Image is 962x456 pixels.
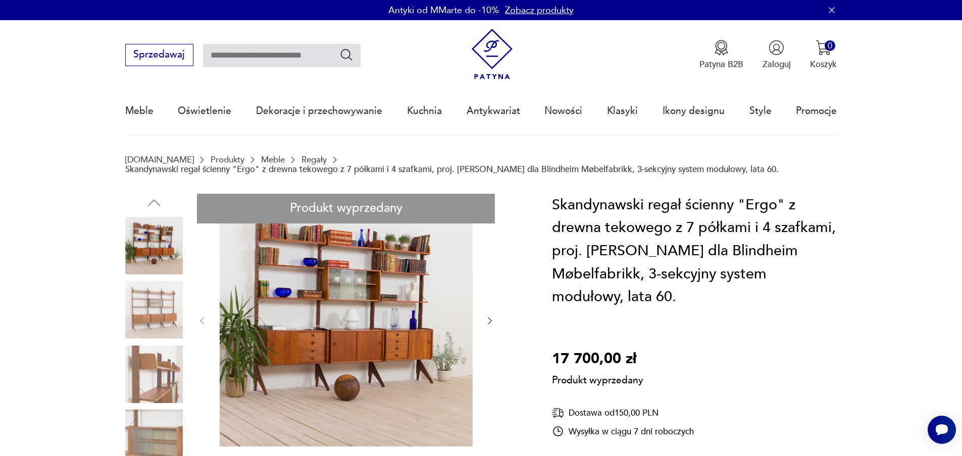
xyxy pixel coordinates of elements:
a: Nowości [544,88,582,134]
button: Sprzedawaj [125,44,193,66]
p: Antyki od MMarte do -10% [388,4,499,17]
div: Dostawa od 150,00 PLN [552,407,694,419]
h1: Skandynawski regał ścienny "Ergo" z drewna tekowego z 7 półkami i 4 szafkami, proj. [PERSON_NAME]... [552,194,837,309]
a: Oświetlenie [178,88,231,134]
img: Patyna - sklep z meblami i dekoracjami vintage [467,29,518,80]
a: Kuchnia [407,88,442,134]
a: [DOMAIN_NAME] [125,155,194,164]
a: Zobacz produkty [505,4,574,17]
p: Patyna B2B [699,59,743,70]
div: 0 [825,40,835,51]
iframe: Smartsupp widget button [928,416,956,444]
a: Sprzedawaj [125,51,193,60]
img: Ikonka użytkownika [769,40,784,55]
p: Skandynawski regał ścienny "Ergo" z drewna tekowego z 7 półkami i 4 szafkami, proj. [PERSON_NAME]... [125,164,779,174]
button: 0Koszyk [810,40,837,70]
a: Regały [301,155,327,164]
img: Ikona medalu [714,40,729,55]
a: Produkty [211,155,244,164]
a: Klasyki [607,88,638,134]
a: Style [749,88,772,134]
p: Zaloguj [763,59,791,70]
img: Ikona koszyka [816,40,831,55]
p: 17 700,00 zł [552,348,643,371]
div: Wysyłka w ciągu 7 dni roboczych [552,425,694,437]
a: Antykwariat [467,88,520,134]
a: Dekoracje i przechowywanie [256,88,382,134]
a: Ikony designu [663,88,725,134]
p: Koszyk [810,59,837,70]
a: Meble [125,88,154,134]
p: Produkt wyprzedany [552,370,643,387]
a: Ikona medaluPatyna B2B [699,40,743,70]
a: Meble [261,155,285,164]
button: Szukaj [339,47,354,62]
button: Patyna B2B [699,40,743,70]
a: Promocje [796,88,837,134]
button: Zaloguj [763,40,791,70]
img: Ikona dostawy [552,407,564,419]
